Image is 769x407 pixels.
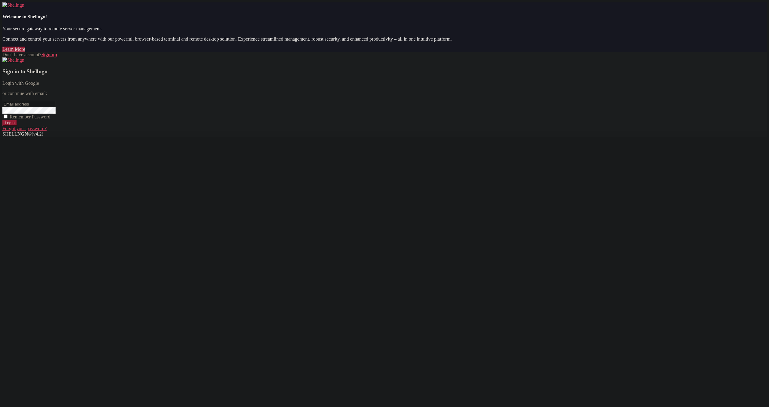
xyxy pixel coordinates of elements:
a: Forgot your password? [2,126,47,131]
input: Login [2,120,17,126]
input: Remember Password [4,115,8,118]
p: Connect and control your servers from anywhere with our powerful, browser-based terminal and remo... [2,36,767,42]
a: Login with Google [2,81,39,86]
p: or continue with email: [2,91,767,96]
img: Shellngn [2,57,24,63]
p: Your secure gateway to remote server management. [2,26,767,32]
a: Learn More [2,47,25,52]
b: NGN [17,131,28,136]
div: Don't have account? [2,52,767,57]
h4: Welcome to Shellngn! [2,14,767,20]
span: 4.2.0 [32,131,44,136]
img: Shellngn [2,2,24,8]
a: Sign up [41,52,57,57]
span: Remember Password [10,114,50,119]
h3: Sign in to Shellngn [2,68,767,75]
input: Email address [2,101,56,107]
span: SHELL © [2,131,43,136]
